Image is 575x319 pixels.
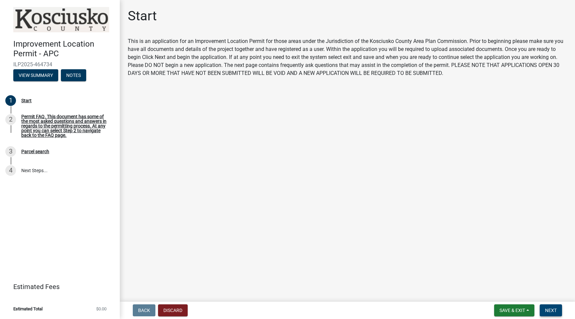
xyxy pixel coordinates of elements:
[128,37,567,77] div: This is an application for an Improvement Location Permit for those areas under the Jurisdiction ...
[13,39,114,59] h4: Improvement Location Permit - APC
[21,149,49,154] div: Parcel search
[13,69,58,81] button: View Summary
[499,308,525,313] span: Save & Exit
[21,98,32,103] div: Start
[13,7,109,32] img: Kosciusko County, Indiana
[5,114,16,125] div: 2
[5,280,109,293] a: Estimated Fees
[13,61,106,68] span: ILP2025-464734
[138,308,150,313] span: Back
[494,304,534,316] button: Save & Exit
[540,304,562,316] button: Next
[545,308,557,313] span: Next
[13,307,43,311] span: Estimated Total
[158,304,188,316] button: Discard
[5,95,16,106] div: 1
[5,146,16,157] div: 3
[13,73,58,78] wm-modal-confirm: Summary
[61,73,86,78] wm-modal-confirm: Notes
[133,304,155,316] button: Back
[21,114,109,138] div: Permit FAQ. This document has some of the most asked questions and answers in regards to the perm...
[5,165,16,176] div: 4
[61,69,86,81] button: Notes
[96,307,106,311] span: $0.00
[128,8,157,24] h1: Start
